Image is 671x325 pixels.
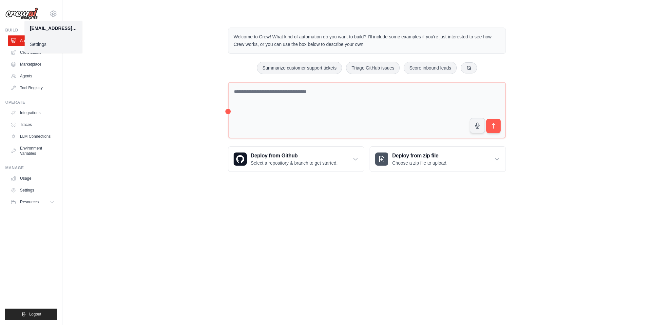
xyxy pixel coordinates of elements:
[8,71,57,81] a: Agents
[29,312,41,317] span: Logout
[8,47,57,58] a: Crew Studio
[5,165,57,171] div: Manage
[546,274,647,282] h3: Create an automation
[392,160,448,166] p: Choose a zip file to upload.
[251,160,337,166] p: Select a repository & branch to get started.
[8,197,57,207] button: Resources
[251,152,337,160] h3: Deploy from Github
[5,8,38,20] img: Logo
[257,62,342,74] button: Summarize customer support tickets
[5,100,57,105] div: Operate
[8,143,57,159] a: Environment Variables
[404,62,457,74] button: Score inbound leads
[392,152,448,160] h3: Deploy from zip file
[20,199,39,205] span: Resources
[8,59,57,70] a: Marketplace
[546,285,647,306] p: Describe the automation you want to build, select an example option, or use the microphone to spe...
[5,309,57,320] button: Logout
[346,62,400,74] button: Triage GitHub issues
[8,108,57,118] a: Integrations
[8,131,57,142] a: LLM Connections
[8,185,57,195] a: Settings
[651,265,656,270] button: Close walkthrough
[8,83,57,93] a: Tool Registry
[8,119,57,130] a: Traces
[25,38,82,50] a: Settings
[551,266,564,271] span: Step 1
[30,25,77,31] div: [EMAIL_ADDRESS][DOMAIN_NAME]
[8,173,57,184] a: Usage
[234,33,500,48] p: Welcome to Crew! What kind of automation do you want to build? I'll include some examples if you'...
[5,28,57,33] div: Build
[8,35,57,46] a: Automations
